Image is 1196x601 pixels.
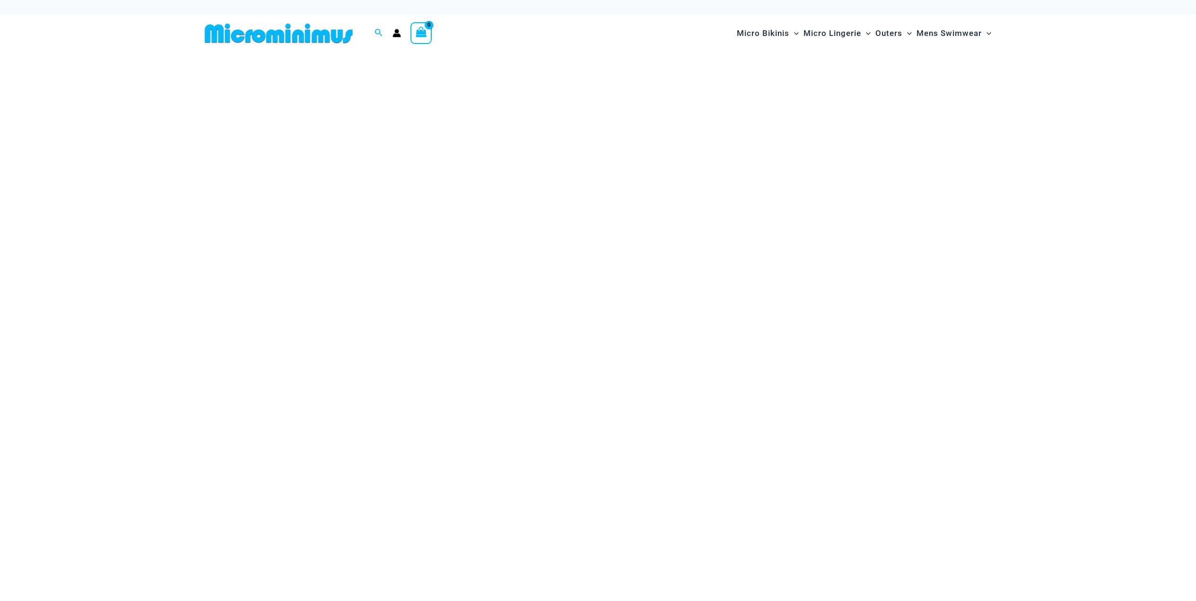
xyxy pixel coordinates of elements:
[734,19,801,48] a: Micro BikinisMenu ToggleMenu Toggle
[789,21,799,45] span: Menu Toggle
[982,21,991,45] span: Menu Toggle
[375,27,383,39] a: Search icon link
[914,19,994,48] a: Mens SwimwearMenu ToggleMenu Toggle
[902,21,912,45] span: Menu Toggle
[410,22,432,44] a: View Shopping Cart, empty
[393,29,401,37] a: Account icon link
[801,19,873,48] a: Micro LingerieMenu ToggleMenu Toggle
[201,23,357,44] img: MM SHOP LOGO FLAT
[733,17,995,49] nav: Site Navigation
[873,19,914,48] a: OutersMenu ToggleMenu Toggle
[917,21,982,45] span: Mens Swimwear
[737,21,789,45] span: Micro Bikinis
[803,21,861,45] span: Micro Lingerie
[861,21,871,45] span: Menu Toggle
[875,21,902,45] span: Outers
